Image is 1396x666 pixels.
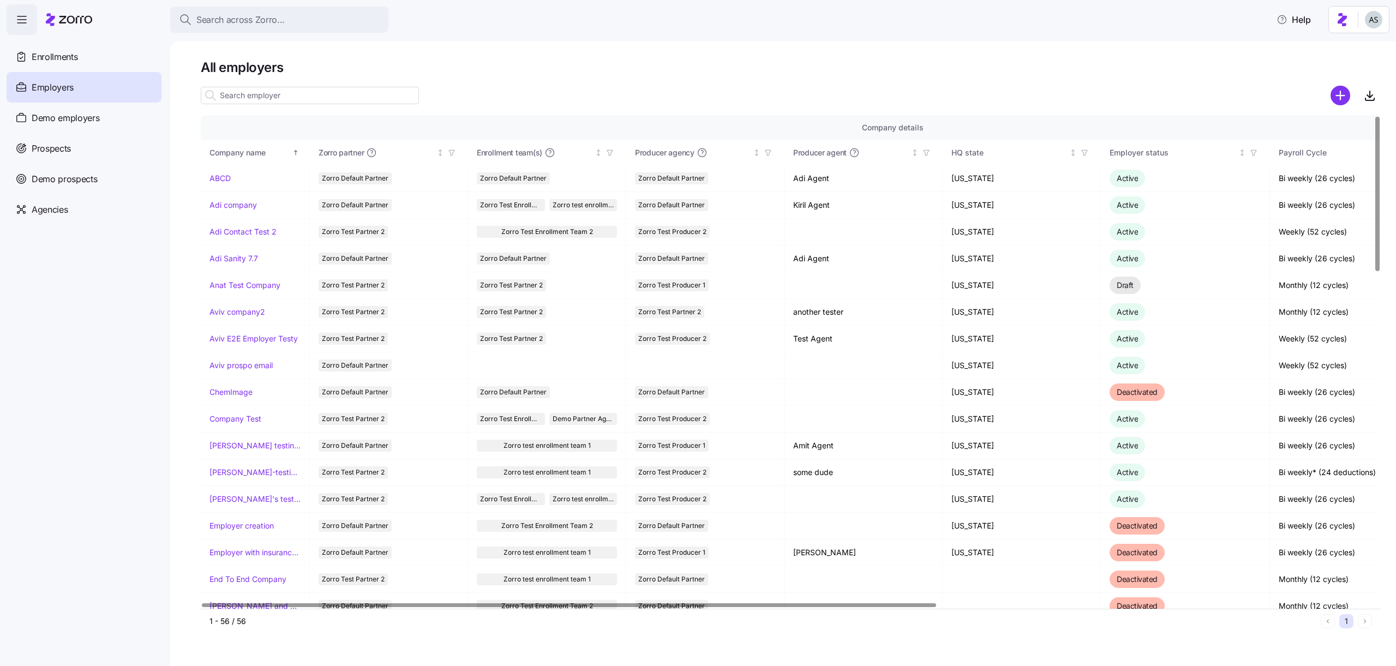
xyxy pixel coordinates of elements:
a: Prospects [7,133,161,164]
th: Enrollment team(s)Not sorted [468,140,626,165]
input: Search employer [201,87,419,104]
th: Company nameSorted ascending [201,140,310,165]
a: [PERSON_NAME]-testing-payroll [209,467,301,478]
span: Active [1117,467,1138,477]
span: Zorro test enrollment team 1 [504,466,591,478]
a: [PERSON_NAME] and ChemImage [209,601,301,611]
a: Adi company [209,200,257,211]
td: [US_STATE] [943,433,1101,459]
span: Active [1117,334,1138,343]
th: Employer statusNot sorted [1101,140,1270,165]
td: [US_STATE] [943,326,1101,352]
span: Zorro Test Partner 2 [480,279,543,291]
a: Enrollments [7,41,161,72]
a: Company Test [209,413,261,424]
span: Zorro Test Enrollment Team 2 [501,226,593,238]
span: Zorro Test Partner 2 [480,306,543,318]
span: Zorro Test Enrollment Team 2 [501,520,593,532]
td: [PERSON_NAME] [784,539,943,566]
img: c4d3a52e2a848ea5f7eb308790fba1e4 [1365,11,1382,28]
svg: add icon [1331,86,1350,105]
span: Zorro Default Partner [322,199,388,211]
div: 1 - 56 / 56 [209,616,1316,627]
td: Kiril Agent [784,192,943,219]
span: Zorro Default Partner [480,253,547,265]
span: Demo employers [32,111,100,125]
td: another tester [784,299,943,326]
span: Demo Partner Agency [553,413,614,425]
a: Demo prospects [7,164,161,194]
span: Zorro Test Producer 1 [638,547,705,559]
a: Employer with insurance problems [209,547,301,558]
h1: All employers [201,59,1381,76]
span: Active [1117,200,1138,209]
a: Aviv E2E Employer Testy [209,333,298,344]
a: End To End Company [209,574,286,585]
div: HQ state [951,147,1067,159]
span: Zorro Test Partner 2 [322,306,385,318]
span: Zorro test enrollment team 1 [553,493,614,505]
td: [US_STATE] [943,219,1101,245]
td: Amit Agent [784,433,943,459]
span: Zorro Test Enrollment Team 2 [501,600,593,612]
td: some dude [784,459,943,486]
td: [US_STATE] [943,352,1101,379]
td: [US_STATE] [943,245,1101,272]
a: Adi Sanity 7.7 [209,253,258,264]
span: Zorro Default Partner [638,573,705,585]
span: Zorro Default Partner [322,600,388,612]
span: Zorro Test Producer 2 [638,493,706,505]
button: Next page [1358,614,1372,628]
span: Zorro Default Partner [322,520,388,532]
span: Demo prospects [32,172,98,186]
span: Zorro Test Partner 2 [480,333,543,345]
span: Zorro Default Partner [638,199,705,211]
td: Test Agent [784,326,943,352]
span: Zorro Default Partner [480,172,547,184]
td: [US_STATE] [943,513,1101,539]
span: Producer agent [793,147,847,158]
span: Deactivated [1117,548,1158,557]
span: Enrollments [32,50,77,64]
span: Zorro Test Partner 2 [322,333,385,345]
a: Aviv prospo email [209,360,273,371]
span: Zorro Test Producer 1 [638,279,705,291]
th: Zorro partnerNot sorted [310,140,468,165]
span: Zorro test enrollment team 1 [504,547,591,559]
div: Sorted ascending [292,149,299,157]
td: [US_STATE] [943,406,1101,433]
span: Zorro Test Partner 2 [638,306,701,318]
span: Search across Zorro... [196,13,285,27]
a: Agencies [7,194,161,225]
a: ChemImage [209,387,253,398]
div: Not sorted [1238,149,1246,157]
button: Previous page [1321,614,1335,628]
div: Not sorted [911,149,919,157]
a: [PERSON_NAME] testing recording [209,440,301,451]
span: Active [1117,307,1138,316]
span: Zorro Default Partner [638,520,705,532]
th: Producer agentNot sorted [784,140,943,165]
a: Anat Test Company [209,280,280,291]
span: Zorro Test Partner 2 [322,413,385,425]
span: Zorro test enrollment team 1 [504,573,591,585]
span: Zorro partner [319,147,364,158]
div: Employer status [1110,147,1236,159]
div: Not sorted [753,149,760,157]
span: Zorro Test Producer 2 [638,413,706,425]
a: Aviv company2 [209,307,265,317]
span: Active [1117,494,1138,503]
td: [US_STATE] [943,379,1101,406]
a: Employers [7,72,161,103]
a: Employer creation [209,520,274,531]
span: Zorro Default Partner [322,359,388,371]
span: Zorro Test Enrollment Team 2 [480,199,542,211]
span: Zorro Default Partner [638,172,705,184]
span: Active [1117,441,1138,450]
span: Draft [1117,280,1134,290]
span: Agencies [32,203,68,217]
td: [US_STATE] [943,272,1101,299]
button: Search across Zorro... [170,7,388,33]
a: Demo employers [7,103,161,133]
span: Zorro Test Producer 2 [638,226,706,238]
